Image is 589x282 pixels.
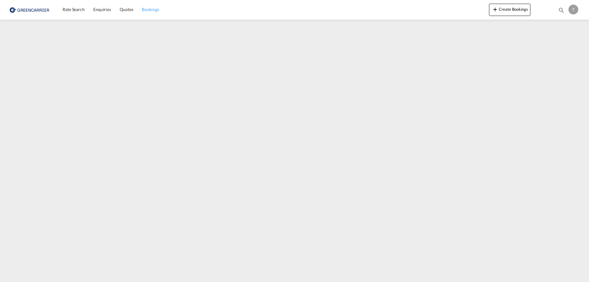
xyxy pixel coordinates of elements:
[9,3,51,17] img: 1378a7308afe11ef83610d9e779c6b34.png
[558,7,565,14] md-icon: icon-magnify
[558,7,565,16] div: icon-magnify
[568,5,578,14] div: T
[142,7,159,12] span: Bookings
[489,4,530,16] button: icon-plus 400-fgCreate Bookings
[63,7,85,12] span: Rate Search
[491,6,499,13] md-icon: icon-plus 400-fg
[93,7,111,12] span: Enquiries
[120,7,133,12] span: Quotes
